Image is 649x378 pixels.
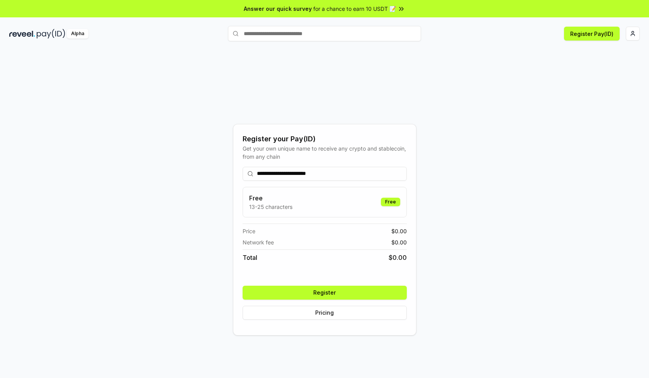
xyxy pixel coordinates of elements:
div: Free [381,198,400,206]
span: Price [243,227,255,235]
span: for a chance to earn 10 USDT 📝 [313,5,396,13]
h3: Free [249,193,292,203]
button: Pricing [243,306,407,320]
div: Register your Pay(ID) [243,134,407,144]
span: Total [243,253,257,262]
p: 13-25 characters [249,203,292,211]
button: Register [243,286,407,300]
span: Answer our quick survey [244,5,312,13]
img: reveel_dark [9,29,35,39]
span: $ 0.00 [389,253,407,262]
span: $ 0.00 [391,238,407,246]
span: $ 0.00 [391,227,407,235]
img: pay_id [37,29,65,39]
div: Alpha [67,29,88,39]
button: Register Pay(ID) [564,27,620,41]
div: Get your own unique name to receive any crypto and stablecoin, from any chain [243,144,407,161]
span: Network fee [243,238,274,246]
